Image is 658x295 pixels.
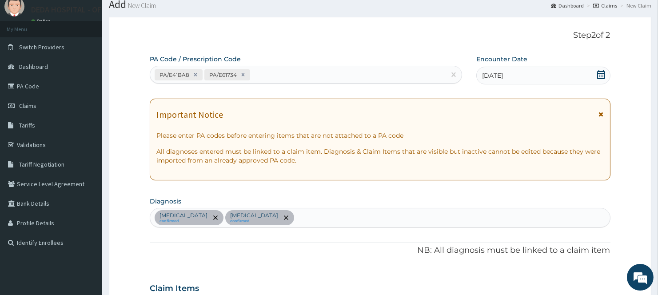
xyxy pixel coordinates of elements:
p: [MEDICAL_DATA] [230,212,278,219]
label: Diagnosis [150,197,181,206]
h1: Important Notice [156,110,223,120]
div: Chat with us now [46,50,149,61]
div: PA/E41BA8 [157,70,191,80]
a: Dashboard [551,2,584,9]
span: Dashboard [19,63,48,71]
p: Step 2 of 2 [150,31,610,40]
label: PA Code / Prescription Code [150,55,241,64]
p: NB: All diagnosis must be linked to a claim item [150,245,610,256]
span: [DATE] [482,71,503,80]
p: Please enter PA codes before entering items that are not attached to a PA code [156,131,603,140]
span: remove selection option [211,214,219,222]
a: Online [31,18,52,24]
small: confirmed [160,219,207,223]
span: Claims [19,102,36,110]
li: New Claim [618,2,651,9]
p: [MEDICAL_DATA] [160,212,207,219]
h3: Claim Items [150,284,199,294]
span: remove selection option [282,214,290,222]
small: confirmed [230,219,278,223]
span: We're online! [52,90,123,179]
label: Encounter Date [476,55,527,64]
div: Minimize live chat window [146,4,167,26]
p: DEDA HOSPITAL - OFFICIAL [31,6,123,14]
img: d_794563401_company_1708531726252_794563401 [16,44,36,67]
div: PA/E61734 [207,70,238,80]
a: Claims [593,2,617,9]
textarea: Type your message and hit 'Enter' [4,199,169,230]
small: New Claim [126,2,156,9]
p: All diagnoses entered must be linked to a claim item. Diagnosis & Claim Items that are visible bu... [156,147,603,165]
span: Tariff Negotiation [19,160,64,168]
span: Switch Providers [19,43,64,51]
span: Tariffs [19,121,35,129]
